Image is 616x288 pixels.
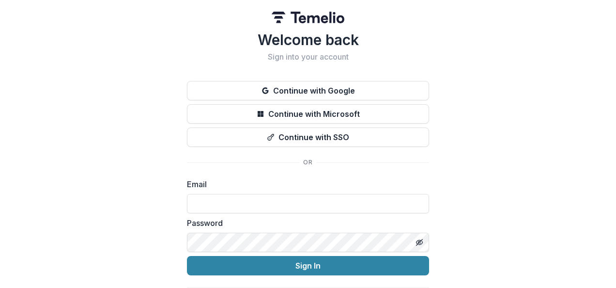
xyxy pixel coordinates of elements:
img: Temelio [272,12,344,23]
label: Email [187,178,423,190]
button: Continue with Microsoft [187,104,429,124]
button: Continue with Google [187,81,429,100]
button: Sign In [187,256,429,275]
button: Continue with SSO [187,128,429,147]
label: Password [187,217,423,229]
h2: Sign into your account [187,52,429,62]
button: Toggle password visibility [412,235,427,250]
h1: Welcome back [187,31,429,48]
